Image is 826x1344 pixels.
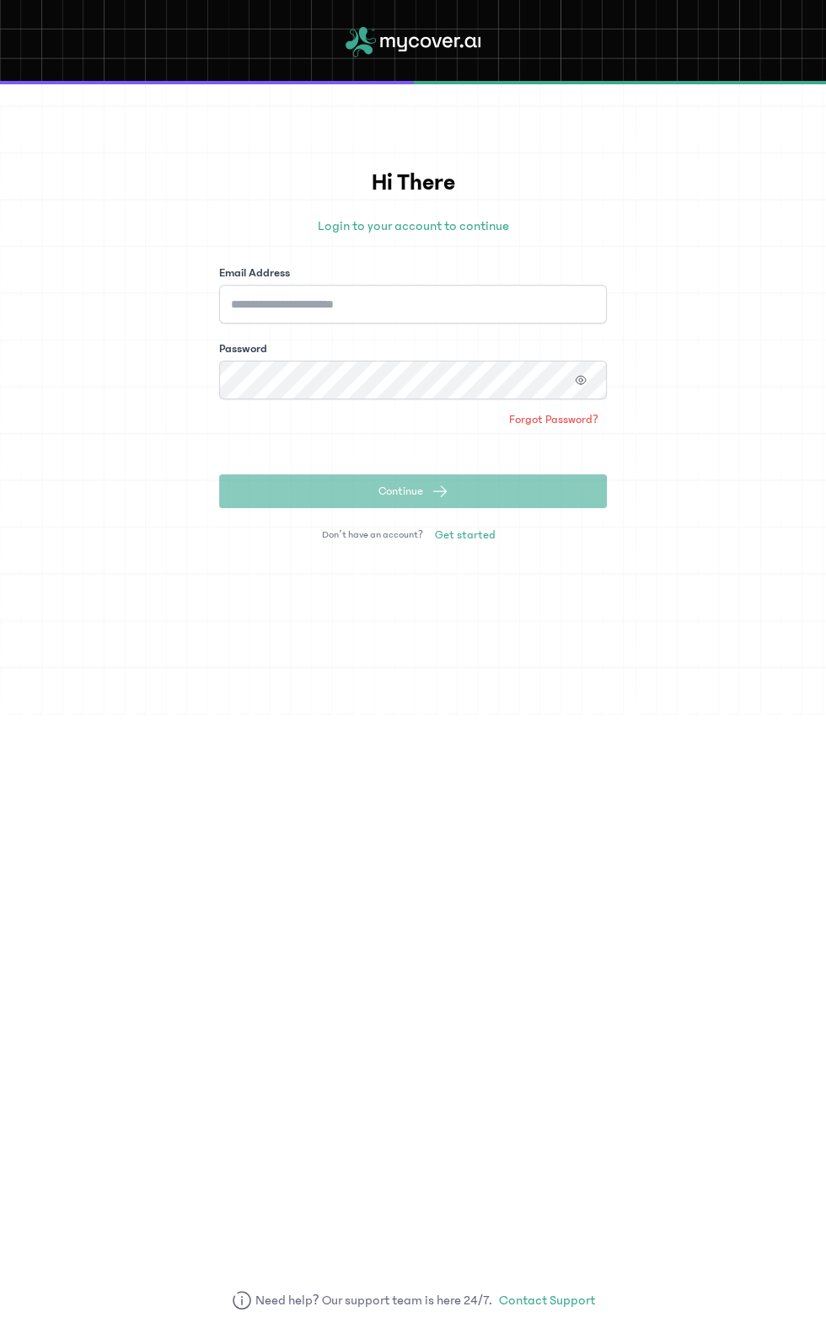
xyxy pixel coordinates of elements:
[509,411,598,428] span: Forgot Password?
[498,1290,594,1310] a: Contact Support
[378,483,423,500] span: Continue
[426,522,504,549] a: Get started
[219,216,607,236] p: Login to your account to continue
[219,340,267,357] label: Password
[322,528,423,542] span: Don’t have an account?
[255,1290,492,1310] span: Need help? Our support team is here 24/7.
[501,406,607,433] a: Forgot Password?
[435,527,496,543] span: Get started
[219,474,607,508] button: Continue
[219,265,290,281] label: Email Address
[219,165,607,201] h1: Hi There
